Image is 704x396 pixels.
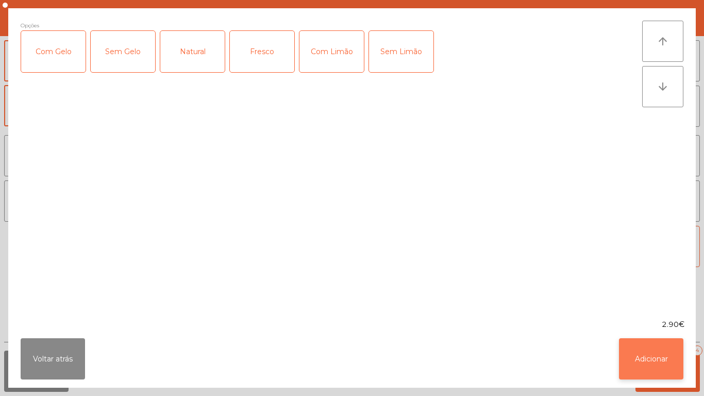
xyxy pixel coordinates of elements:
div: Com Limão [299,31,364,72]
i: arrow_downward [657,80,669,93]
button: Voltar atrás [21,338,85,379]
span: Opções [21,21,39,30]
div: Natural [160,31,225,72]
div: Sem Gelo [91,31,155,72]
button: arrow_downward [642,66,683,107]
div: Com Gelo [21,31,86,72]
i: arrow_upward [657,35,669,47]
button: Adicionar [619,338,683,379]
div: Fresco [230,31,294,72]
div: 2.90€ [8,319,696,330]
button: arrow_upward [642,21,683,62]
div: Sem Limão [369,31,433,72]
